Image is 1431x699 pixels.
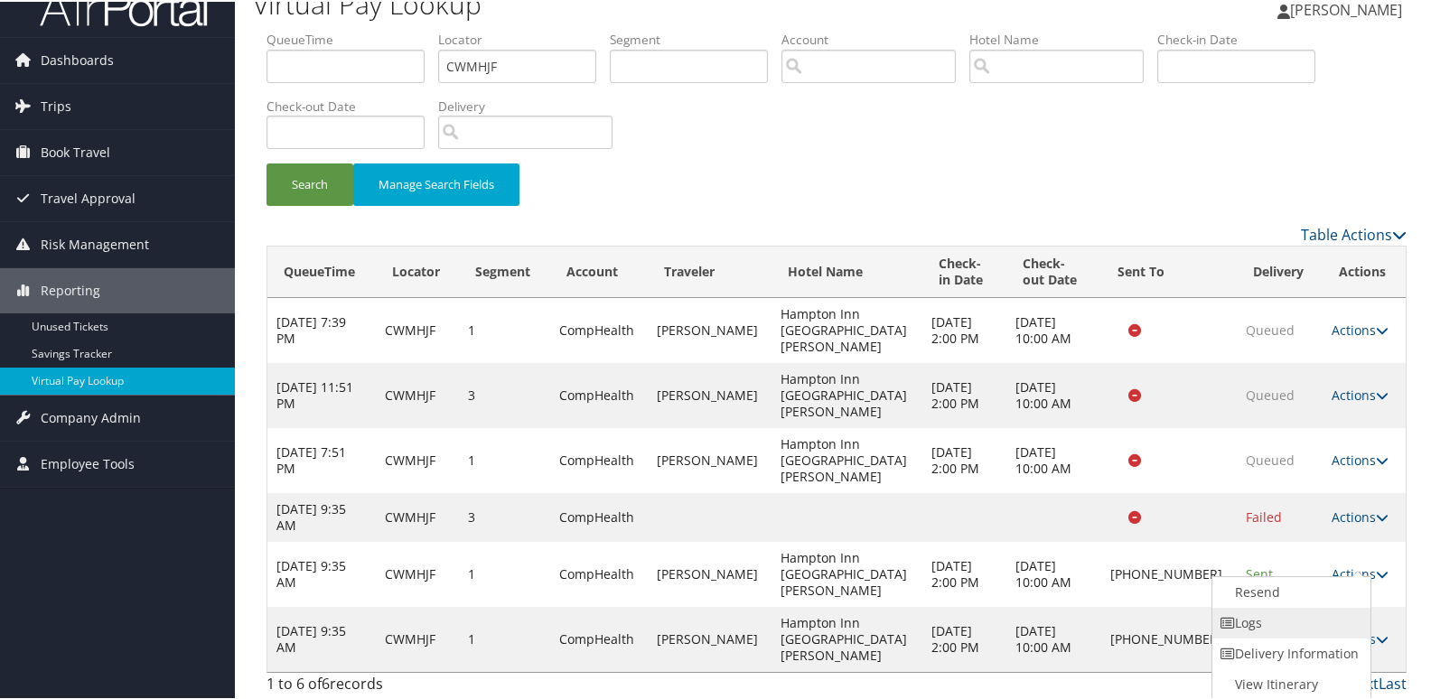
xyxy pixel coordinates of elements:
td: [DATE] 2:00 PM [922,605,1007,670]
th: Account: activate to sort column ascending [550,245,647,296]
a: Actions [1332,385,1389,402]
label: Account [781,29,969,47]
td: [PERSON_NAME] [648,426,772,491]
a: View Itinerary [1212,667,1367,698]
td: CompHealth [550,491,647,540]
td: Hampton Inn [GEOGRAPHIC_DATA][PERSON_NAME] [772,361,922,426]
th: Locator: activate to sort column ascending [376,245,460,296]
span: Failed [1246,507,1282,524]
span: Book Travel [41,128,110,173]
td: CWMHJF [376,491,460,540]
th: QueueTime: activate to sort column ascending [267,245,376,296]
td: Hampton Inn [GEOGRAPHIC_DATA][PERSON_NAME] [772,540,922,605]
span: 6 [322,672,330,692]
a: Actions [1332,507,1389,524]
span: Travel Approval [41,174,136,219]
td: 1 [459,296,550,361]
label: Locator [438,29,610,47]
td: CompHealth [550,540,647,605]
span: Queued [1246,450,1295,467]
td: [PERSON_NAME] [648,361,772,426]
a: Resend [1212,575,1367,606]
td: [DATE] 10:00 AM [1006,296,1100,361]
td: 1 [459,426,550,491]
th: Segment: activate to sort column ascending [459,245,550,296]
th: Check-in Date: activate to sort column ascending [922,245,1007,296]
a: Last [1379,672,1407,692]
td: CWMHJF [376,605,460,670]
a: Actions [1332,450,1389,467]
td: [DATE] 10:00 AM [1006,540,1100,605]
span: Risk Management [41,220,149,266]
span: Queued [1246,385,1295,402]
label: Hotel Name [969,29,1157,47]
td: CompHealth [550,605,647,670]
td: [DATE] 2:00 PM [922,361,1007,426]
td: [PERSON_NAME] [648,296,772,361]
td: [DATE] 2:00 PM [922,296,1007,361]
span: Company Admin [41,394,141,439]
label: Segment [610,29,781,47]
span: Trips [41,82,71,127]
td: [DATE] 10:00 AM [1006,605,1100,670]
a: Logs [1212,606,1367,637]
th: Traveler: activate to sort column ascending [648,245,772,296]
td: [DATE] 9:35 AM [267,605,376,670]
td: [DATE] 10:00 AM [1006,361,1100,426]
td: 3 [459,361,550,426]
td: CWMHJF [376,540,460,605]
td: CompHealth [550,361,647,426]
th: Sent To: activate to sort column descending [1101,245,1237,296]
button: Search [267,162,353,204]
td: [PHONE_NUMBER] [1101,540,1237,605]
th: Hotel Name: activate to sort column ascending [772,245,922,296]
span: Dashboards [41,36,114,81]
th: Actions [1323,245,1406,296]
td: CWMHJF [376,296,460,361]
td: CompHealth [550,426,647,491]
td: Hampton Inn [GEOGRAPHIC_DATA][PERSON_NAME] [772,605,922,670]
td: CWMHJF [376,426,460,491]
td: 1 [459,605,550,670]
a: Delivery Information [1212,637,1367,667]
th: Check-out Date: activate to sort column ascending [1006,245,1100,296]
label: Check-out Date [267,96,438,114]
label: Delivery [438,96,626,114]
td: [PERSON_NAME] [648,540,772,605]
td: [DATE] 11:51 PM [267,361,376,426]
td: 1 [459,540,550,605]
label: Check-in Date [1157,29,1329,47]
span: Employee Tools [41,440,135,485]
td: [PERSON_NAME] [648,605,772,670]
td: [DATE] 9:35 AM [267,540,376,605]
td: [DATE] 2:00 PM [922,426,1007,491]
td: 3 [459,491,550,540]
td: CWMHJF [376,361,460,426]
span: Sent [1246,564,1273,581]
a: Actions [1332,320,1389,337]
button: Manage Search Fields [353,162,519,204]
td: [DATE] 9:35 AM [267,491,376,540]
td: [DATE] 7:39 PM [267,296,376,361]
a: Actions [1332,564,1389,581]
td: [DATE] 2:00 PM [922,540,1007,605]
td: Hampton Inn [GEOGRAPHIC_DATA][PERSON_NAME] [772,296,922,361]
label: QueueTime [267,29,438,47]
td: [DATE] 7:51 PM [267,426,376,491]
td: CompHealth [550,296,647,361]
td: [PHONE_NUMBER] [1101,605,1237,670]
span: Queued [1246,320,1295,337]
th: Delivery: activate to sort column ascending [1237,245,1323,296]
td: [DATE] 10:00 AM [1006,426,1100,491]
span: Reporting [41,266,100,312]
a: Table Actions [1301,223,1407,243]
td: Hampton Inn [GEOGRAPHIC_DATA][PERSON_NAME] [772,426,922,491]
